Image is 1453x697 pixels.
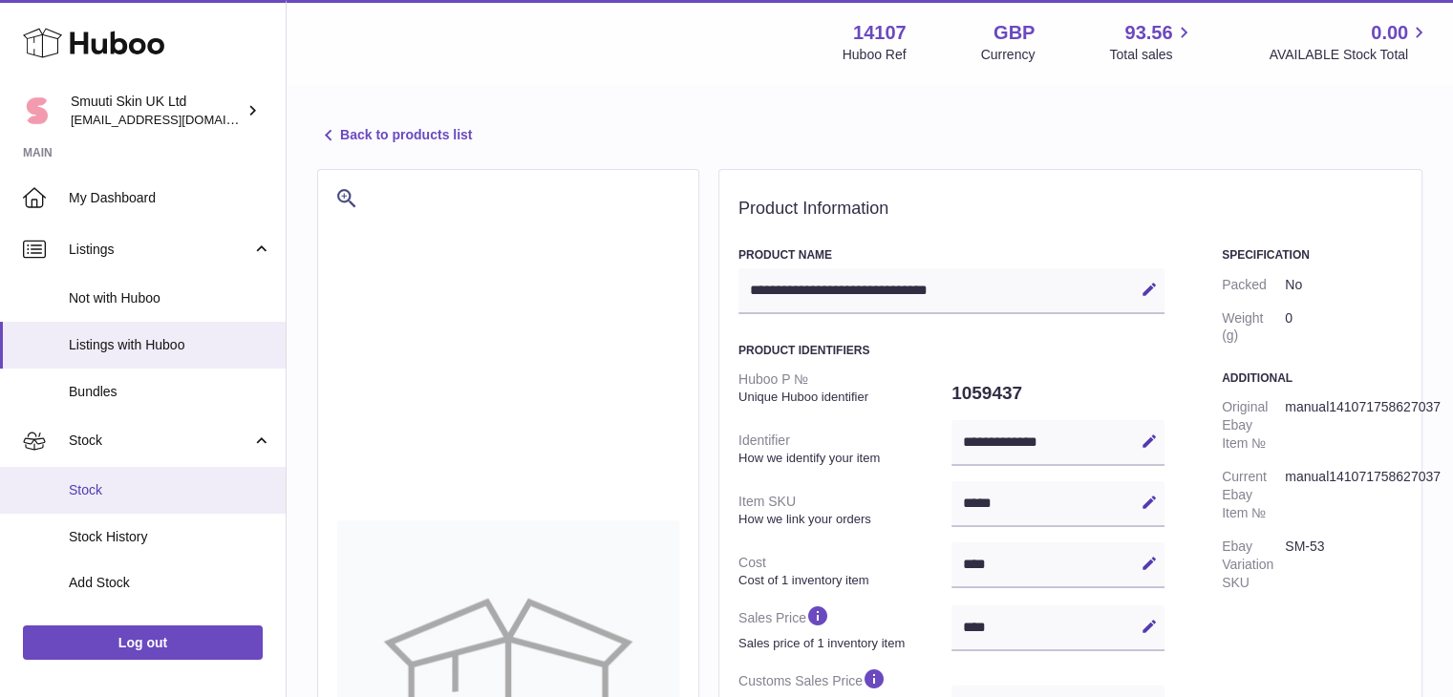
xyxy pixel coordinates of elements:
[69,189,271,207] span: My Dashboard
[69,241,251,259] span: Listings
[738,199,1402,220] h2: Product Information
[317,124,472,147] a: Back to products list
[1285,391,1402,460] dd: manual141071758627037
[1285,530,1402,600] dd: SM-53
[738,450,947,467] strong: How we identify your item
[738,343,1165,358] h3: Product Identifiers
[843,46,907,64] div: Huboo Ref
[1222,247,1402,263] h3: Specification
[1109,20,1194,64] a: 93.56 Total sales
[69,336,271,354] span: Listings with Huboo
[69,432,251,450] span: Stock
[738,389,947,406] strong: Unique Huboo identifier
[1124,20,1172,46] span: 93.56
[71,112,281,127] span: [EMAIL_ADDRESS][DOMAIN_NAME]
[1222,370,1402,386] h3: Additional
[1285,302,1402,353] dd: 0
[1222,460,1285,530] dt: Current Ebay Item №
[994,20,1035,46] strong: GBP
[981,46,1036,64] div: Currency
[23,96,52,125] img: Paivi.korvela@gmail.com
[1269,46,1430,64] span: AVAILABLE Stock Total
[738,635,947,652] strong: Sales price of 1 inventory item
[69,528,271,546] span: Stock History
[1222,302,1285,353] dt: Weight (g)
[69,574,271,592] span: Add Stock
[738,511,947,528] strong: How we link your orders
[23,625,263,660] a: Log out
[853,20,907,46] strong: 14107
[1109,46,1194,64] span: Total sales
[1222,391,1285,460] dt: Original Ebay Item №
[1222,530,1285,600] dt: Ebay Variation SKU
[738,485,951,535] dt: Item SKU
[738,363,951,412] dt: Huboo P №
[69,383,271,401] span: Bundles
[738,424,951,474] dt: Identifier
[1285,460,1402,530] dd: manual141071758627037
[71,93,243,129] div: Smuuti Skin UK Ltd
[738,572,947,589] strong: Cost of 1 inventory item
[738,247,1165,263] h3: Product Name
[738,596,951,659] dt: Sales Price
[738,546,951,596] dt: Cost
[69,481,271,499] span: Stock
[1371,20,1408,46] span: 0.00
[951,373,1165,413] dd: 1059437
[1269,20,1430,64] a: 0.00 AVAILABLE Stock Total
[1222,268,1285,302] dt: Packed
[1285,268,1402,302] dd: No
[69,289,271,307] span: Not with Huboo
